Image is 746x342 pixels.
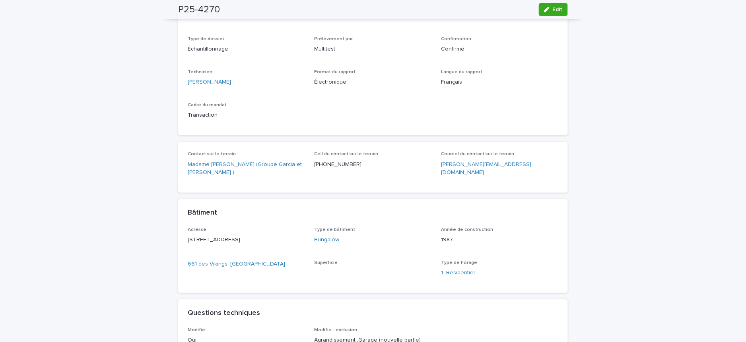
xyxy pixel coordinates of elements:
p: [STREET_ADDRESS] [188,236,305,244]
span: Année de construction [441,227,493,232]
a: 1- Residentiel [441,269,475,277]
p: Transaction [188,111,305,119]
p: [PHONE_NUMBER] [315,160,432,169]
p: 1987 [441,236,558,244]
span: Contact sur le terrain [188,152,236,156]
a: Madame [PERSON_NAME] (Groupe Garcia et [PERSON_NAME] ) [188,160,305,177]
span: Modifie - exclusion [315,328,357,332]
span: Superficie [315,260,338,265]
span: Modifie [188,328,205,332]
a: [PERSON_NAME][EMAIL_ADDRESS][DOMAIN_NAME] [441,162,531,176]
p: Échantillonnage [188,45,305,53]
span: Type de bâtiment [315,227,356,232]
p: Multitest [315,45,432,53]
span: Courriel du contact sur le terrain [441,152,514,156]
h2: P25-4270 [178,4,220,16]
p: Confirmé [441,45,558,53]
p: - [315,269,432,277]
span: Type de dossier [188,37,224,41]
p: Électronique [315,78,432,86]
span: Langue du rapport [441,70,482,74]
h2: Bâtiment [188,209,217,217]
a: Bungalow [315,236,340,244]
a: [PERSON_NAME] [188,78,231,86]
span: Edit [553,7,563,12]
span: Technicien [188,70,212,74]
span: Type de Forage [441,260,477,265]
span: Prélèvement par [315,37,353,41]
span: Format du rapport [315,70,356,74]
a: 661 des Vikings, [GEOGRAPHIC_DATA] [188,260,285,268]
span: Confirmation [441,37,471,41]
button: Edit [539,3,568,16]
span: Cadre du mandat [188,103,227,107]
span: Adresse [188,227,206,232]
h2: Questions techniques [188,309,260,318]
p: Français [441,78,558,86]
span: Cell du contact sur le terrain [315,152,379,156]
